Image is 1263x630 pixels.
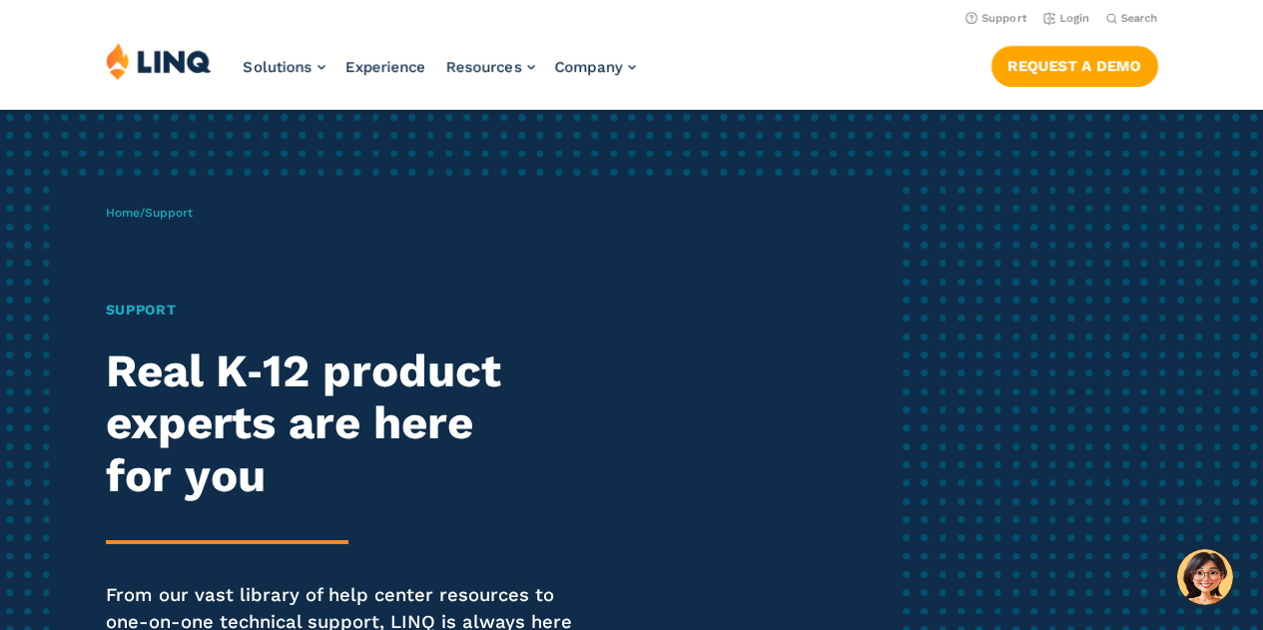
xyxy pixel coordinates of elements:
a: Support [965,12,1027,25]
a: Resources [446,58,535,76]
span: Solutions [244,58,313,76]
a: Solutions [244,58,325,76]
a: Request a Demo [991,46,1158,86]
span: Support [145,206,193,220]
span: Search [1121,12,1158,25]
span: Resources [446,58,522,76]
nav: Button Navigation [991,42,1158,86]
nav: Primary Navigation [244,42,636,108]
a: Home [106,206,140,220]
a: Experience [345,58,426,76]
a: Login [1043,12,1090,25]
span: / [106,206,193,220]
h2: Real K‑12 product experts are here for you [106,345,592,503]
img: LINQ | K‑12 Software [106,42,212,80]
button: Open Search Bar [1106,11,1158,26]
h1: Support [106,300,592,320]
button: Hello, have a question? Let’s chat. [1177,549,1233,605]
a: Company [555,58,636,76]
span: Company [555,58,623,76]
